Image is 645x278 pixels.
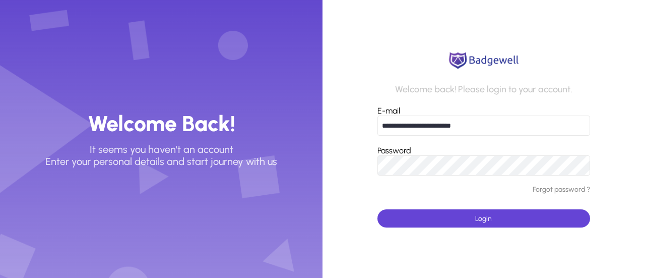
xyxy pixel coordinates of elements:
[90,143,233,155] p: It seems you haven't an account
[88,110,235,137] h3: Welcome Back!
[377,209,590,228] button: Login
[45,155,277,168] p: Enter your personal details and start journey with us
[446,50,522,71] img: logo.png
[533,186,590,194] a: Forgot password ?
[377,146,411,155] label: Password
[475,214,492,223] span: Login
[395,84,572,95] p: Welcome back! Please login to your account.
[377,106,400,116] label: E-mail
